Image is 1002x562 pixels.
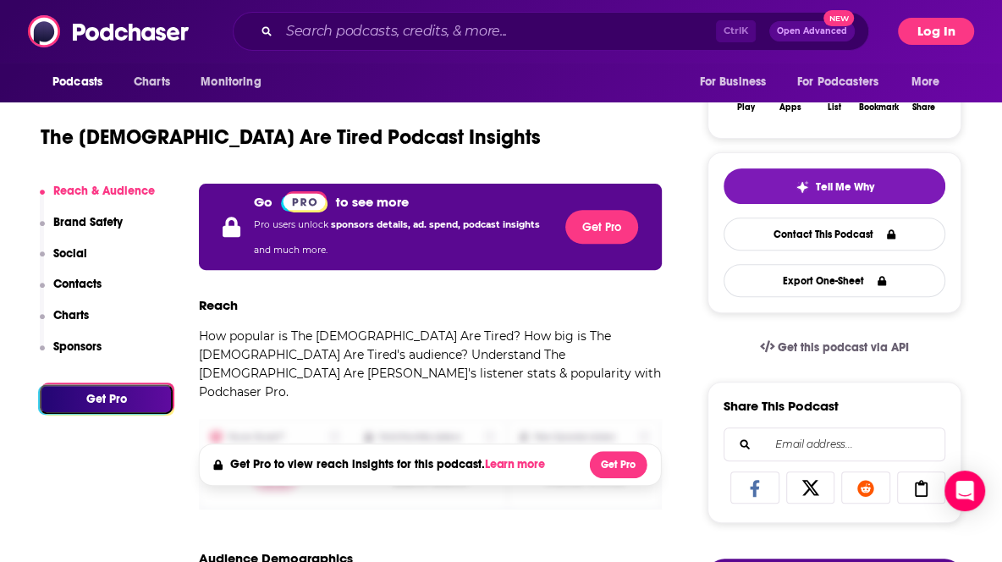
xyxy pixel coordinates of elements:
button: open menu [786,66,903,98]
a: Share on Facebook [730,471,779,504]
button: open menu [41,66,124,98]
div: Search podcasts, credits, & more... [233,12,869,51]
p: Go [254,194,273,210]
button: Reach & Audience [40,184,155,215]
button: open menu [687,66,787,98]
span: Tell Me Why [816,180,874,194]
button: open menu [189,66,283,98]
a: Contact This Podcast [724,218,945,251]
button: Sponsors [40,339,102,371]
img: Podchaser - Follow, Share and Rate Podcasts [28,15,190,47]
span: New [823,10,854,26]
div: List [828,102,841,113]
button: Get Pro [40,384,173,414]
div: Apps [779,102,801,113]
p: Reach & Audience [53,184,155,198]
span: sponsors details, ad. spend, podcast insights [331,219,540,230]
button: Brand Safety [40,215,123,246]
span: Charts [134,70,170,94]
span: Podcasts [52,70,102,94]
h4: Get Pro to view reach insights for this podcast. [230,457,549,471]
button: Get Pro [565,210,638,244]
p: How popular is The [DEMOGRAPHIC_DATA] Are Tired? How big is The [DEMOGRAPHIC_DATA] Are Tired's au... [199,327,662,401]
span: For Podcasters [797,70,878,94]
div: Play [737,102,755,113]
a: Pro website [281,190,328,212]
span: For Business [699,70,766,94]
img: tell me why sparkle [796,180,809,194]
button: Export One-Sheet [724,264,945,297]
p: Contacts [53,277,102,291]
button: Social [40,246,87,278]
div: Share [911,102,934,113]
p: Pro users unlock and much more. [254,212,552,263]
span: Open Advanced [777,27,847,36]
a: Charts [123,66,180,98]
h3: Reach [199,297,238,313]
p: Sponsors [53,339,102,354]
button: open menu [900,66,961,98]
p: Charts [53,308,89,322]
input: Email address... [738,428,931,460]
div: Bookmark [859,102,899,113]
button: Learn more [485,458,549,471]
a: Copy Link [897,471,946,504]
button: Open AdvancedNew [769,21,855,41]
p: to see more [336,194,409,210]
p: Brand Safety [53,215,123,229]
span: Get this podcast via API [778,340,909,355]
div: Open Intercom Messenger [944,471,985,511]
button: Log In [898,18,974,45]
div: Search followers [724,427,945,461]
span: Monitoring [201,70,261,94]
a: Share on Reddit [841,471,890,504]
img: Podchaser Pro [281,191,328,212]
span: Ctrl K [716,20,756,42]
span: More [911,70,940,94]
input: Search podcasts, credits, & more... [279,18,716,45]
a: Share on X/Twitter [786,471,835,504]
button: Charts [40,308,89,339]
h1: The [DEMOGRAPHIC_DATA] Are Tired Podcast Insights [41,124,541,150]
button: Get Pro [590,451,647,478]
p: Social [53,246,87,261]
h3: Share This Podcast [724,398,839,414]
a: Get this podcast via API [746,327,922,368]
button: tell me why sparkleTell Me Why [724,168,945,204]
button: Contacts [40,277,102,308]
